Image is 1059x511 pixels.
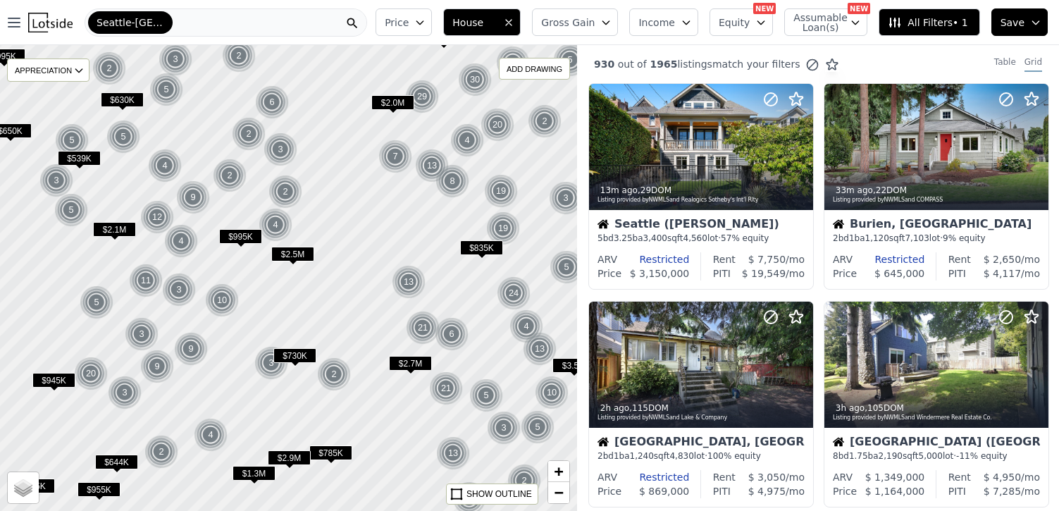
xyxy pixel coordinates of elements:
[548,482,569,503] a: Zoom out
[205,283,240,317] img: g1.png
[905,233,929,243] span: 7,103
[125,317,159,351] img: g1.png
[406,311,440,345] img: g1.png
[149,73,183,106] div: 5
[93,222,136,242] div: $2.1M
[469,378,503,412] div: 5
[597,233,805,244] div: 5 bd 3.25 ba sqft lot · 57% equity
[588,83,812,290] a: 13m ago,29DOMListing provided byNWMLSand Realogics Sotheby's Int'l RltyHouseSeattle ([PERSON_NAME...
[948,266,966,281] div: PITI
[92,51,126,85] div: 2
[233,466,275,486] div: $1.3M
[683,233,707,243] span: 4,560
[523,332,557,366] div: 13
[971,252,1040,266] div: /mo
[507,464,541,498] div: 2
[550,250,584,284] img: g1.png
[984,472,1021,483] span: $ 4,950
[966,484,1040,498] div: /mo
[984,254,1021,265] span: $ 2,650
[848,3,870,14] div: NEW
[205,283,239,317] div: 10
[232,117,266,151] div: 2
[550,250,583,284] div: 5
[509,309,543,343] div: 4
[376,8,432,36] button: Price
[7,59,89,82] div: APPRECIATION
[833,450,1040,462] div: 8 bd 1.75 ba sqft lot · -11% equity
[639,486,689,497] span: $ 869,000
[271,247,314,267] div: $2.5M
[630,451,654,461] span: 1,240
[80,285,113,319] div: 5
[853,252,924,266] div: Restricted
[617,252,689,266] div: Restricted
[95,455,138,469] span: $644K
[443,8,521,36] button: House
[888,16,967,30] span: All Filters • 1
[793,13,838,32] span: Assumable Loan(s)
[833,266,857,281] div: Price
[833,252,853,266] div: ARV
[129,264,163,297] div: 11
[222,39,256,73] div: 2
[833,218,1040,233] div: Burien, [GEOGRAPHIC_DATA]
[108,376,142,410] img: g1.png
[833,436,844,448] img: House
[92,51,127,85] img: g1.png
[748,472,786,483] span: $ 3,050
[213,159,247,192] div: 2
[713,470,736,484] div: Rent
[385,16,409,30] span: Price
[392,265,426,299] img: g1.png
[486,211,520,245] div: 19
[731,484,805,498] div: /mo
[597,252,617,266] div: ARV
[647,59,678,70] span: 1965
[712,57,800,71] span: match your filters
[713,266,731,281] div: PITI
[268,175,303,209] img: g1.png
[784,8,867,36] button: Assumable Loan(s)
[532,8,618,36] button: Gross Gain
[597,266,621,281] div: Price
[176,180,210,214] div: 9
[874,268,924,279] span: $ 645,000
[1024,56,1042,72] div: Grid
[309,445,352,466] div: $785K
[597,436,805,450] div: [GEOGRAPHIC_DATA], [GEOGRAPHIC_DATA]
[1001,16,1024,30] span: Save
[159,42,193,76] img: g1.png
[268,450,311,471] div: $2.9M
[255,85,289,119] div: 6
[164,224,199,258] img: g1.png
[378,140,413,173] img: g1.png
[450,123,485,157] img: g1.png
[879,451,903,461] span: 2,190
[833,402,1041,414] div: , 105 DOM
[371,95,414,116] div: $2.0M
[58,151,101,171] div: $539K
[833,196,1041,204] div: Listing provided by NWMLS and COMPASS
[528,104,562,138] img: g1.png
[833,414,1041,422] div: Listing provided by NWMLS and Windermere Real Estate Co.
[78,482,120,497] span: $955K
[879,8,979,36] button: All Filters• 1
[528,104,562,138] div: 2
[629,8,698,36] button: Income
[389,356,432,376] div: $2.7M
[55,123,89,157] div: 5
[93,222,136,237] span: $2.1M
[254,346,288,380] div: 3
[450,123,484,157] div: 4
[213,159,247,192] img: g1.png
[555,462,564,480] span: +
[39,164,73,197] div: 3
[140,200,174,234] div: 12
[597,185,806,196] div: , 29 DOM
[600,185,638,195] time: 2025-09-26 21:06
[966,266,1040,281] div: /mo
[219,229,262,244] span: $995K
[233,466,275,481] span: $1.3M
[496,46,530,80] div: 7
